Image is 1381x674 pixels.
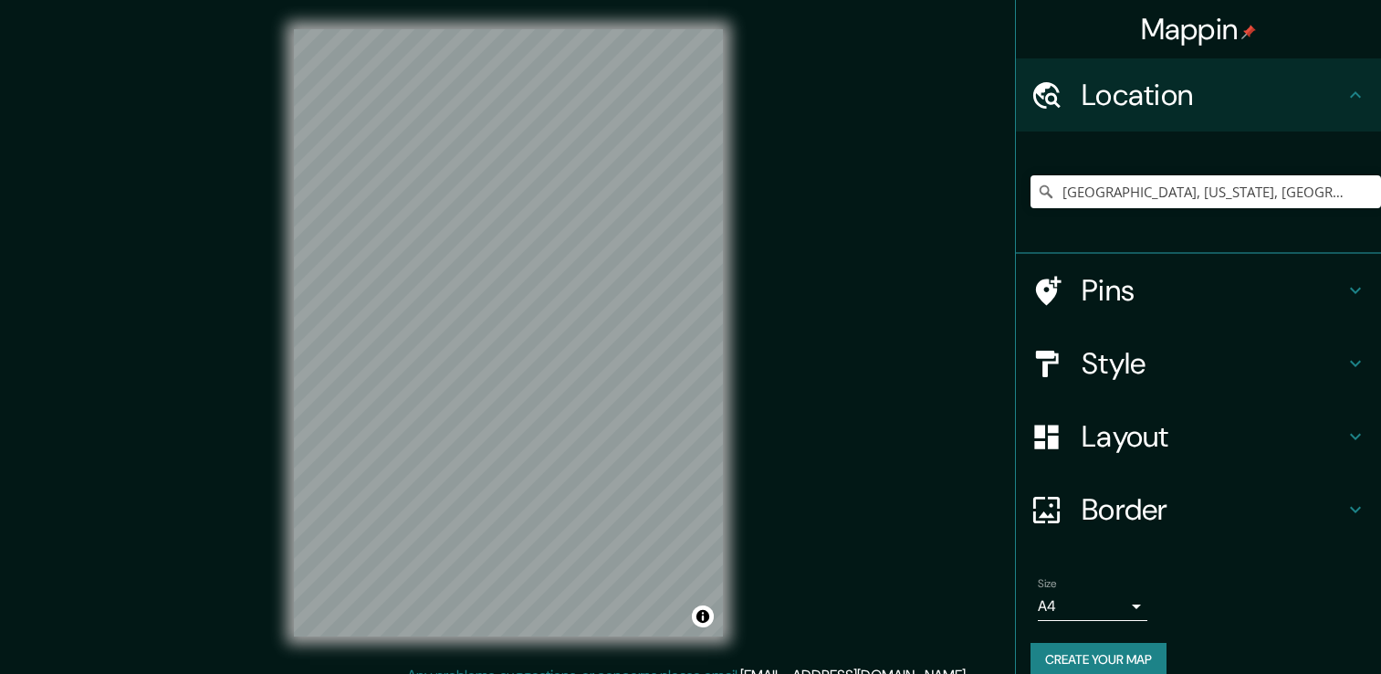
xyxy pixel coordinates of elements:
button: Toggle attribution [692,606,714,627]
h4: Mappin [1141,11,1257,47]
h4: Layout [1082,418,1344,455]
h4: Pins [1082,272,1344,309]
input: Pick your city or area [1031,175,1381,208]
div: Style [1016,327,1381,400]
div: Location [1016,58,1381,132]
div: Layout [1016,400,1381,473]
iframe: Help widget launcher [1219,603,1361,654]
div: A4 [1038,592,1147,621]
canvas: Map [294,29,723,637]
h4: Style [1082,345,1344,382]
h4: Location [1082,77,1344,113]
h4: Border [1082,491,1344,528]
img: pin-icon.png [1241,25,1256,39]
div: Pins [1016,254,1381,327]
label: Size [1038,576,1057,592]
div: Border [1016,473,1381,546]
